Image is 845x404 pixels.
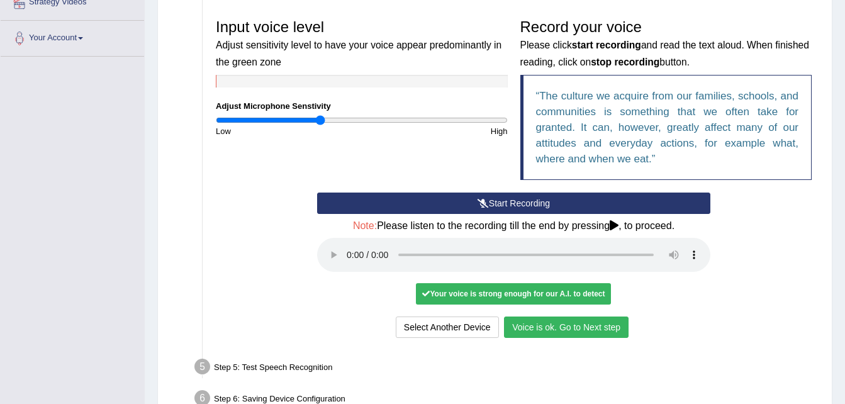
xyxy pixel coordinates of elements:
h3: Input voice level [216,19,508,69]
b: start recording [572,40,641,50]
button: Select Another Device [396,317,499,338]
small: Please click and read the text aloud. When finished reading, click on button. [520,40,809,67]
b: stop recording [591,57,659,67]
h3: Record your voice [520,19,812,69]
button: Start Recording [317,193,710,214]
label: Adjust Microphone Senstivity [216,100,331,112]
button: Voice is ok. Go to Next step [504,317,629,338]
div: High [362,125,514,137]
div: Low [210,125,362,137]
div: Step 5: Test Speech Recognition [189,355,826,383]
q: The culture we acquire from our families, schools, and communities is something that we often tak... [536,90,799,165]
h4: Please listen to the recording till the end by pressing , to proceed. [317,220,710,232]
small: Adjust sensitivity level to have your voice appear predominantly in the green zone [216,40,501,67]
a: Your Account [1,21,144,52]
span: Note: [353,220,377,231]
div: Your voice is strong enough for our A.I. to detect [416,283,611,305]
